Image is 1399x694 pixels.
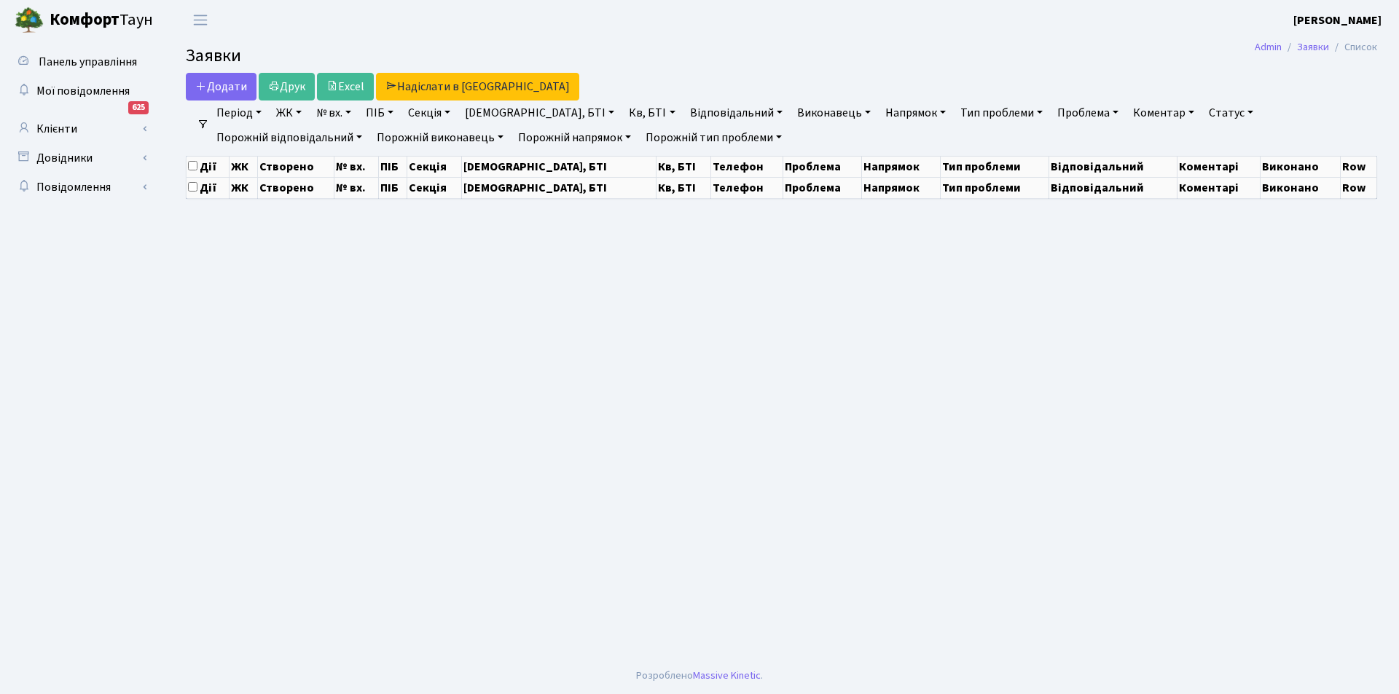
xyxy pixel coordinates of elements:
[378,156,407,177] th: ПІБ
[1329,39,1377,55] li: Список
[783,156,861,177] th: Проблема
[640,125,788,150] a: Порожній тип проблеми
[334,177,379,198] th: № вх.
[512,125,637,150] a: Порожній напрямок
[462,177,656,198] th: [DEMOGRAPHIC_DATA], БТІ
[211,100,267,125] a: Період
[1255,39,1282,55] a: Admin
[783,177,861,198] th: Проблема
[182,8,219,32] button: Переключити навігацію
[211,125,368,150] a: Порожній відповідальний
[7,114,153,143] a: Клієнти
[1233,32,1399,63] nav: breadcrumb
[50,8,153,33] span: Таун
[376,73,579,100] a: Надіслати в [GEOGRAPHIC_DATA]
[941,177,1049,198] th: Тип проблеми
[360,100,399,125] a: ПІБ
[791,100,877,125] a: Виконавець
[230,156,257,177] th: ЖК
[230,177,257,198] th: ЖК
[684,100,788,125] a: Відповідальний
[1177,156,1261,177] th: Коментарі
[128,101,149,114] div: 625
[1340,156,1376,177] th: Row
[1049,177,1177,198] th: Відповідальний
[407,156,462,177] th: Секція
[378,177,407,198] th: ПІБ
[186,73,256,100] a: Додати
[39,54,137,70] span: Панель управління
[862,156,941,177] th: Напрямок
[270,100,307,125] a: ЖК
[7,76,153,106] a: Мої повідомлення625
[1049,156,1177,177] th: Відповідальний
[1297,39,1329,55] a: Заявки
[1177,177,1261,198] th: Коментарі
[459,100,620,125] a: [DEMOGRAPHIC_DATA], БТІ
[879,100,952,125] a: Напрямок
[636,668,763,684] div: Розроблено .
[1261,156,1340,177] th: Виконано
[862,177,941,198] th: Напрямок
[1340,177,1376,198] th: Row
[1203,100,1259,125] a: Статус
[1261,177,1340,198] th: Виконано
[334,156,379,177] th: № вх.
[693,668,761,683] a: Massive Kinetic
[257,177,334,198] th: Створено
[195,79,247,95] span: Додати
[1293,12,1382,29] a: [PERSON_NAME]
[656,177,710,198] th: Кв, БТІ
[317,73,374,100] a: Excel
[1051,100,1124,125] a: Проблема
[462,156,656,177] th: [DEMOGRAPHIC_DATA], БТІ
[407,177,462,198] th: Секція
[50,8,119,31] b: Комфорт
[711,177,783,198] th: Телефон
[7,173,153,202] a: Повідомлення
[1293,12,1382,28] b: [PERSON_NAME]
[711,156,783,177] th: Телефон
[186,43,241,68] span: Заявки
[623,100,681,125] a: Кв, БТІ
[15,6,44,35] img: logo.png
[402,100,456,125] a: Секція
[941,156,1049,177] th: Тип проблеми
[656,156,710,177] th: Кв, БТІ
[187,177,230,198] th: Дії
[7,143,153,173] a: Довідники
[371,125,509,150] a: Порожній виконавець
[187,156,230,177] th: Дії
[310,100,357,125] a: № вх.
[259,73,315,100] a: Друк
[257,156,334,177] th: Створено
[955,100,1049,125] a: Тип проблеми
[7,47,153,76] a: Панель управління
[36,83,130,99] span: Мої повідомлення
[1127,100,1200,125] a: Коментар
